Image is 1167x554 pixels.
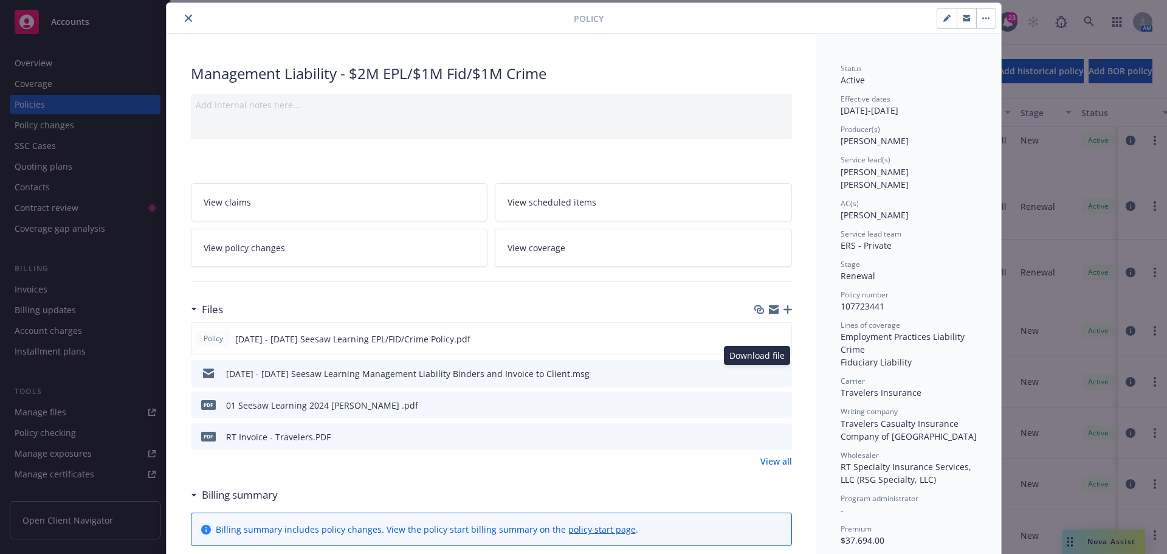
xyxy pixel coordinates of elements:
[201,400,216,409] span: pdf
[202,302,223,317] h3: Files
[204,241,285,254] span: View policy changes
[841,535,884,546] span: $37,694.00
[841,524,872,534] span: Premium
[841,74,865,86] span: Active
[191,487,278,503] div: Billing summary
[841,320,900,330] span: Lines of coverage
[495,229,792,267] a: View coverage
[574,12,604,25] span: Policy
[841,259,860,269] span: Stage
[841,209,909,221] span: [PERSON_NAME]
[841,135,909,147] span: [PERSON_NAME]
[235,333,470,345] span: [DATE] - [DATE] Seesaw Learning EPL/FID/Crime Policy.pdf
[841,330,977,343] div: Employment Practices Liability
[202,487,278,503] h3: Billing summary
[191,302,223,317] div: Files
[841,94,890,104] span: Effective dates
[841,504,844,516] span: -
[757,367,766,380] button: download file
[841,387,921,398] span: Travelers Insurance
[216,523,638,536] div: Billing summary includes policy changes. View the policy start billing summary on the .
[841,63,862,74] span: Status
[841,270,875,282] span: Renewal
[841,300,884,312] span: 107723441
[841,94,977,117] div: [DATE] - [DATE]
[508,241,565,254] span: View coverage
[191,229,488,267] a: View policy changes
[776,367,787,380] button: preview file
[841,240,892,251] span: ERS - Private
[757,399,766,412] button: download file
[841,461,974,485] span: RT Specialty Insurance Services, LLC (RSG Specialty, LLC)
[191,183,488,221] a: View claims
[201,333,225,344] span: Policy
[760,455,792,468] a: View all
[181,11,196,26] button: close
[495,183,792,221] a: View scheduled items
[841,450,879,460] span: Wholesaler
[841,198,859,209] span: AC(s)
[204,196,251,209] span: View claims
[724,346,790,365] div: Download file
[841,356,977,369] div: Fiduciary Liability
[756,333,766,345] button: download file
[191,63,792,84] div: Management Liability - $2M EPL/$1M Fid/$1M Crime
[226,431,331,443] div: RT Invoice - Travelers.PDF
[196,99,787,111] div: Add internal notes here...
[226,367,590,380] div: [DATE] - [DATE] Seesaw Learning Management Liability Binders and Invoice to Client.msg
[841,406,898,417] span: Writing company
[757,431,766,443] button: download file
[841,493,918,504] span: Program administrator
[776,333,787,345] button: preview file
[841,166,911,190] span: [PERSON_NAME] [PERSON_NAME]
[776,431,787,443] button: preview file
[841,229,901,239] span: Service lead team
[841,376,865,386] span: Carrier
[841,124,880,134] span: Producer(s)
[776,399,787,412] button: preview file
[841,418,977,442] span: Travelers Casualty Insurance Company of [GEOGRAPHIC_DATA]
[841,154,890,165] span: Service lead(s)
[841,289,889,300] span: Policy number
[568,524,636,535] a: policy start page
[201,432,216,441] span: PDF
[508,196,596,209] span: View scheduled items
[841,343,977,356] div: Crime
[226,399,418,412] div: 01 Seesaw Learning 2024 [PERSON_NAME] .pdf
